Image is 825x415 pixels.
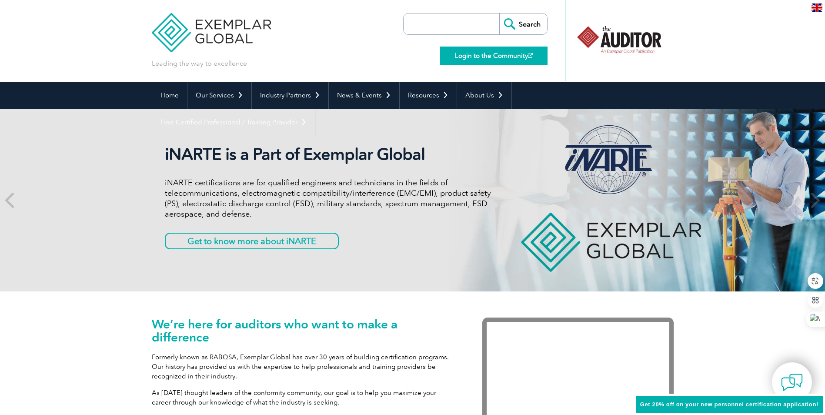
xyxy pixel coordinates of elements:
[640,401,818,408] span: Get 20% off on your new personnel certification application!
[781,371,803,393] img: contact-chat.png
[457,82,511,109] a: About Us
[165,144,491,164] h2: iNARTE is a Part of Exemplar Global
[329,82,399,109] a: News & Events
[152,109,315,136] a: Find Certified Professional / Training Provider
[499,13,547,34] input: Search
[187,82,251,109] a: Our Services
[400,82,457,109] a: Resources
[152,82,187,109] a: Home
[440,47,548,65] a: Login to the Community
[152,318,456,344] h1: We’re here for auditors who want to make a difference
[152,388,456,407] p: As [DATE] thought leaders of the conformity community, our goal is to help you maximize your care...
[812,3,822,12] img: en
[165,233,339,249] a: Get to know more about iNARTE
[152,59,247,68] p: Leading the way to excellence
[165,177,491,219] p: iNARTE certifications are for qualified engineers and technicians in the fields of telecommunicat...
[252,82,328,109] a: Industry Partners
[528,53,533,58] img: open_square.png
[152,352,456,381] p: Formerly known as RABQSA, Exemplar Global has over 30 years of building certification programs. O...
